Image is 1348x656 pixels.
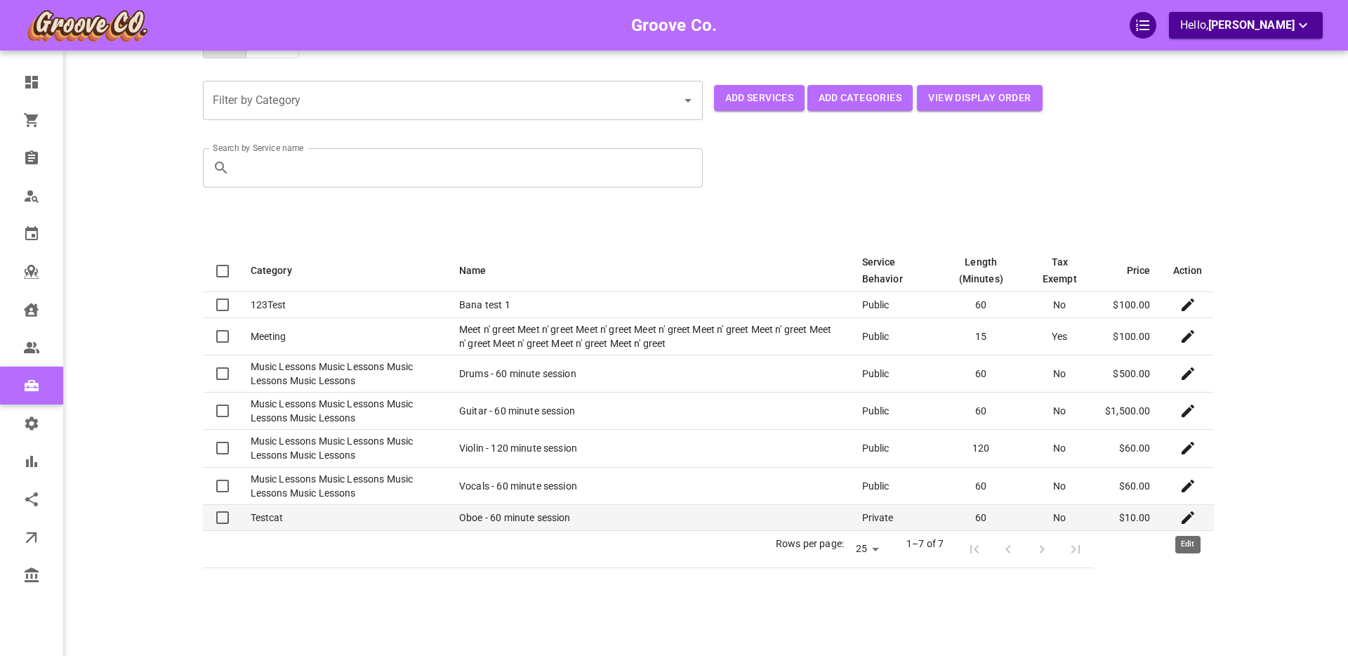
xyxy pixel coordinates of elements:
[1175,536,1201,553] div: Edit
[448,467,850,504] td: Vocals - 60 minute session
[631,12,718,39] h6: Groove Co.
[1025,393,1094,430] td: No
[213,142,303,154] label: Search by Service name
[850,539,884,559] select: Rows per page
[851,292,937,318] td: Public
[1025,292,1094,318] td: No
[448,355,850,393] td: Drums - 60 minute session
[1179,365,1196,382] svg: Edit
[1025,249,1094,292] th: Tax Exempt
[1179,478,1196,494] svg: Edit
[1113,331,1150,342] span: $100.00
[1105,405,1150,416] span: $1,500.00
[851,430,937,467] td: Public
[851,355,937,393] td: Public
[937,393,1025,430] td: 60
[937,318,1025,355] td: 15
[448,249,850,292] th: Name
[1119,512,1151,523] span: $10.00
[25,8,149,43] img: company-logo
[1208,18,1295,32] span: [PERSON_NAME]
[1180,17,1311,34] p: Hello,
[937,355,1025,393] td: 60
[1119,442,1151,454] span: $60.00
[239,430,449,467] td: Music Lessons Music Lessons Music Lessons Music Lessons
[807,85,913,111] button: Add Categories
[851,249,937,292] th: Service Behavior
[1025,467,1094,504] td: No
[239,318,449,355] td: Meeting
[239,467,449,504] td: Music Lessons Music Lessons Music Lessons Music Lessons
[1113,299,1150,310] span: $100.00
[851,504,937,530] td: Private
[851,467,937,504] td: Public
[851,393,937,430] td: Public
[851,318,937,355] td: Public
[239,355,449,393] td: Music Lessons Music Lessons Music Lessons Music Lessons
[1119,480,1151,492] span: $60.00
[1179,402,1196,419] svg: Edit
[448,292,850,318] td: Bana test 1
[448,504,850,530] td: Oboe - 60 minute session
[1130,12,1156,39] div: QuickStart Guide
[1179,296,1196,313] svg: Edit
[1179,440,1196,457] svg: Edit
[448,318,850,355] td: Meet n' greet Meet n' greet Meet n' greet Meet n' greet Meet n' greet Meet n' greet Meet n' greet...
[917,85,1042,111] button: View Display Order
[776,537,844,551] p: Rows per page:
[937,430,1025,467] td: 120
[1179,328,1196,345] svg: Edit
[937,292,1025,318] td: 60
[1162,249,1214,292] th: Action
[239,504,449,530] td: Testcat
[906,537,944,551] p: 1–7 of 7
[1025,318,1094,355] td: Yes
[714,85,805,111] button: Add Services
[1169,12,1323,39] button: Hello,[PERSON_NAME]
[1113,368,1150,379] span: $500.00
[1025,504,1094,530] td: No
[448,393,850,430] td: Guitar - 60 minute session
[937,467,1025,504] td: 60
[239,393,449,430] td: Music Lessons Music Lessons Music Lessons Music Lessons
[448,430,850,467] td: Violin - 120 minute session
[678,91,698,110] button: Open
[1025,430,1094,467] td: No
[937,249,1025,292] th: Length (Minutes)
[239,249,449,292] th: Category
[1094,249,1161,292] th: Price
[239,292,449,318] td: 123Test
[1025,355,1094,393] td: No
[1179,509,1196,526] svg: Edit
[937,504,1025,530] td: 60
